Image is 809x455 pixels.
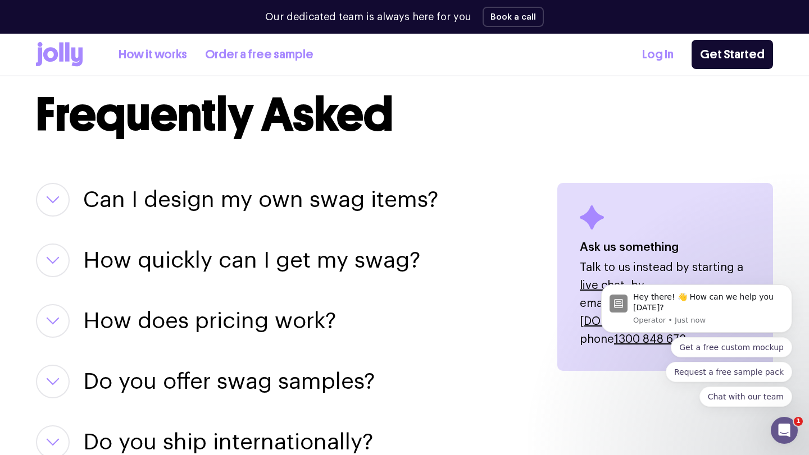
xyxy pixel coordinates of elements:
[83,243,420,277] button: How quickly can I get my swag?
[36,91,773,138] h2: Frequently Asked
[83,365,375,398] button: Do you offer swag samples?
[483,7,544,27] button: Book a call
[584,198,809,425] iframe: Intercom notifications message
[692,40,773,69] a: Get Started
[771,417,798,444] iframe: Intercom live chat
[119,45,187,64] a: How it works
[580,259,751,348] p: Talk to us instead by starting a , by email , or by phone
[580,277,625,295] button: live chat
[794,417,803,426] span: 1
[580,238,751,256] h4: Ask us something
[205,45,313,64] a: Order a free sample
[642,45,674,64] a: Log In
[83,304,336,338] button: How does pricing work?
[83,183,438,217] button: Can I design my own swag items?
[265,10,471,25] p: Our dedicated team is always here for you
